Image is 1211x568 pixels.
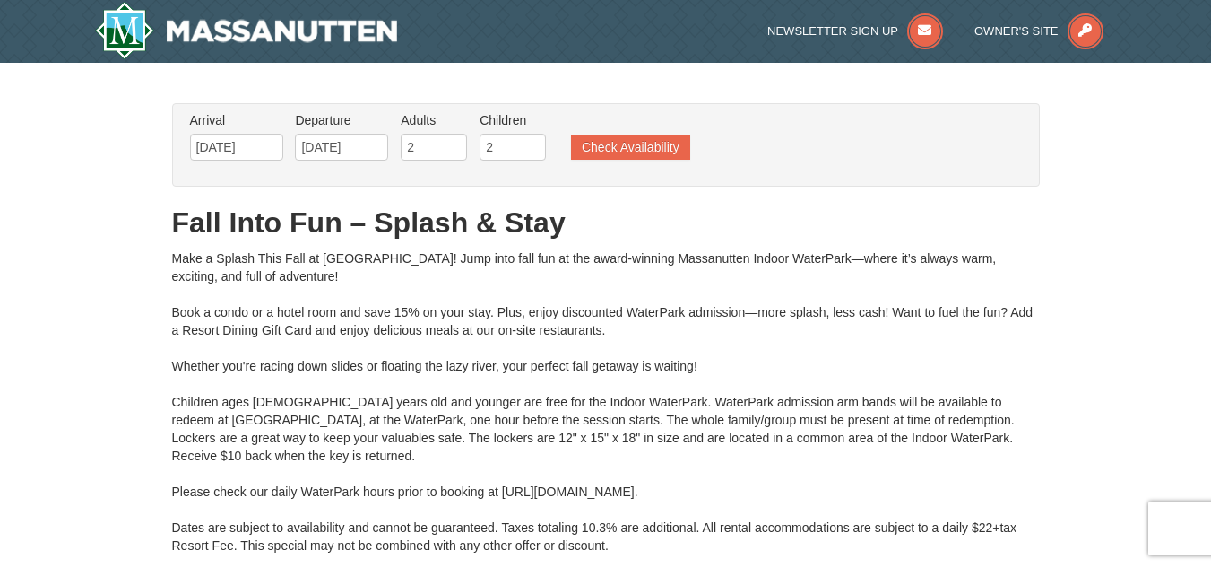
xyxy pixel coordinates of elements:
[974,24,1059,38] span: Owner's Site
[295,111,388,129] label: Departure
[767,24,943,38] a: Newsletter Sign Up
[767,24,898,38] span: Newsletter Sign Up
[480,111,546,129] label: Children
[172,205,1040,240] h1: Fall Into Fun – Splash & Stay
[190,111,283,129] label: Arrival
[95,2,398,59] a: Massanutten Resort
[95,2,398,59] img: Massanutten Resort Logo
[571,135,690,160] button: Check Availability
[401,111,467,129] label: Adults
[974,24,1103,38] a: Owner's Site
